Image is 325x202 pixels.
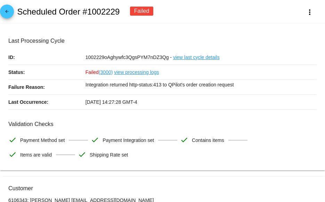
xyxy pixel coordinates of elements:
[86,80,317,90] p: Integration returned http-status:413 to QPilot's order creation request
[8,80,86,94] p: Failure Reason:
[8,65,86,79] p: Status:
[17,7,120,17] h2: Scheduled Order #1002229
[99,65,113,79] a: (3000)
[180,136,188,144] mat-icon: check
[86,99,137,105] span: [DATE] 14:27:28 GMT-4
[90,148,128,162] span: Shipping Rate set
[306,8,314,16] mat-icon: more_vert
[130,7,154,16] div: Failed
[86,69,113,75] span: Failed
[20,133,65,148] span: Payment Method set
[78,150,86,159] mat-icon: check
[114,65,159,79] a: view processing logs
[20,148,52,162] span: Items are valid
[86,54,172,60] span: 1002229oAghywfc3QgsPYM7nDZ3Qg -
[8,185,317,192] h3: Customer
[103,133,154,148] span: Payment Integration set
[8,121,317,127] h3: Validation Checks
[173,50,220,65] a: view last cycle details
[3,9,11,17] mat-icon: arrow_back
[8,150,17,159] mat-icon: check
[8,37,317,44] h3: Last Processing Cycle
[91,136,99,144] mat-icon: check
[8,50,86,65] p: ID:
[192,133,224,148] span: Contains items
[8,136,17,144] mat-icon: check
[8,95,86,109] p: Last Occurrence:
